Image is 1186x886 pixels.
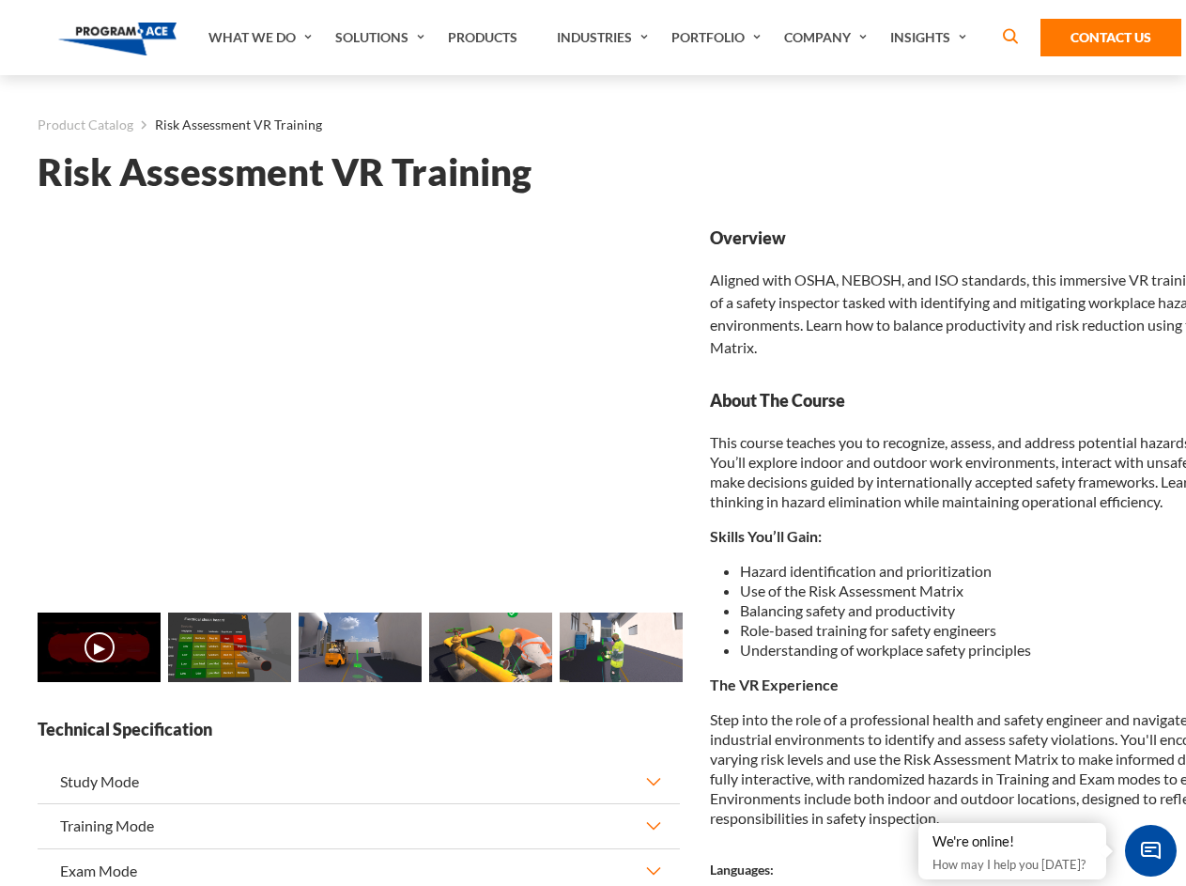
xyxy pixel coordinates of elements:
[168,613,291,682] img: Risk Assessment VR Training - Preview 1
[38,804,680,847] button: Training Mode
[38,113,133,137] a: Product Catalog
[932,853,1092,876] p: How may I help you [DATE]?
[85,632,115,662] button: ▶
[38,226,680,588] iframe: Risk Assessment VR Training - Video 0
[560,613,683,682] img: Risk Assessment VR Training - Preview 4
[38,760,680,803] button: Study Mode
[38,718,680,741] strong: Technical Specification
[1040,19,1181,56] a: Contact Us
[299,613,422,682] img: Risk Assessment VR Training - Preview 2
[58,23,177,55] img: Program-Ace
[38,613,161,682] img: Risk Assessment VR Training - Video 0
[710,862,774,878] strong: Languages:
[429,613,552,682] img: Risk Assessment VR Training - Preview 3
[932,832,1092,851] div: We're online!
[1125,825,1177,877] span: Chat Widget
[133,113,322,137] li: Risk Assessment VR Training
